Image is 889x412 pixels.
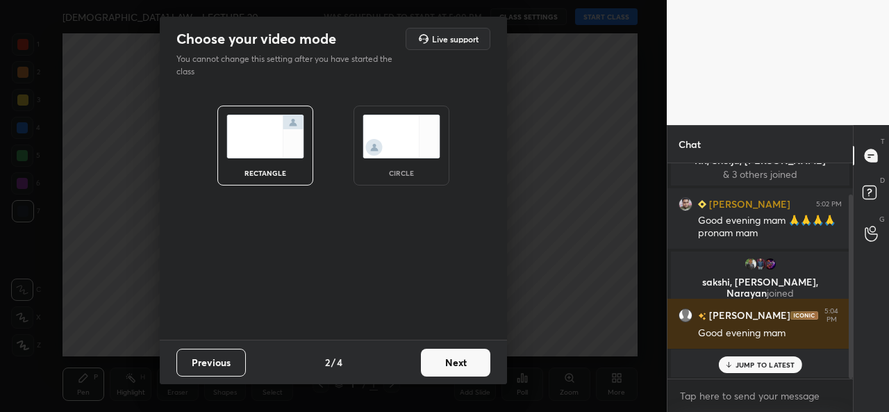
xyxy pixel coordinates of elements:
p: KR, Shelja, [PERSON_NAME] [679,155,841,166]
div: circle [374,170,429,176]
div: rectangle [238,170,293,176]
p: JUMP TO LATEST [736,361,795,369]
p: sakshi, [PERSON_NAME], Narayan [679,277,841,299]
img: normalScreenIcon.ae25ed63.svg [226,115,304,158]
span: joined [767,286,794,299]
h4: 4 [337,355,342,370]
h5: Live support [432,35,479,43]
div: 5:04 PM [821,307,842,324]
img: 3511b4441fee449c8518d2c49ee6d616.jpg [744,257,758,271]
div: grid [667,163,853,379]
img: 3 [763,257,777,271]
div: 5:02 PM [816,200,842,208]
h4: / [331,355,335,370]
img: ab8050b41fe8442bb1f30a5454b4894c.jpg [754,257,767,271]
h6: [PERSON_NAME] [706,197,790,211]
img: 8af0011a197044a59c26857d2744cdaf.jpg [679,197,692,211]
img: iconic-dark.1390631f.png [790,311,818,320]
p: Chat [667,126,712,163]
div: Good evening mam [698,327,842,340]
p: T [881,136,885,147]
button: Previous [176,349,246,377]
img: no-rating-badge.077c3623.svg [698,313,706,320]
p: & 3 others joined [679,169,841,180]
h4: 2 [325,355,330,370]
p: D [880,175,885,186]
p: You cannot change this setting after you have started the class [176,53,401,78]
p: G [879,214,885,224]
h6: [PERSON_NAME] [706,308,790,323]
h2: Choose your video mode [176,30,336,48]
img: circleScreenIcon.acc0effb.svg [363,115,440,158]
div: Good evening mam 🙏🙏🙏🙏 pronam mam [698,214,842,240]
img: Learner_Badge_beginner_1_8b307cf2a0.svg [698,200,706,208]
button: Next [421,349,490,377]
img: default.png [679,308,692,322]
